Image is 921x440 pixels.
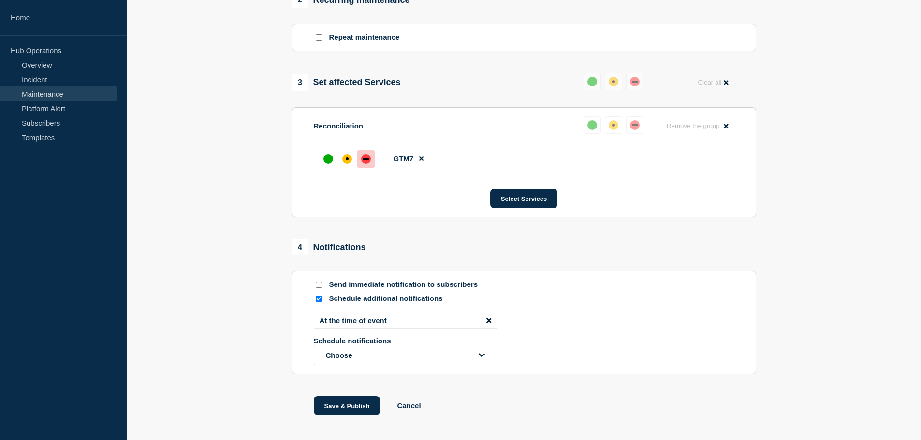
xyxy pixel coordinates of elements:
[342,154,352,164] div: affected
[587,77,597,86] div: up
[292,239,308,255] span: 4
[292,74,308,91] span: 3
[329,294,484,303] p: Schedule additional notifications
[584,73,601,90] button: up
[314,345,497,365] button: open dropdown
[316,296,322,302] input: Schedule additional notifications
[316,34,322,41] input: Repeat maintenance
[323,154,333,164] div: up
[584,116,601,134] button: up
[394,155,414,163] span: GTM7
[630,77,640,86] div: down
[329,33,400,42] p: Repeat maintenance
[630,120,640,130] div: down
[626,73,643,90] button: down
[667,122,720,129] span: Remove the group
[605,73,622,90] button: affected
[292,74,401,91] div: Set affected Services
[605,116,622,134] button: affected
[314,122,364,130] p: Reconciliation
[692,73,734,92] button: Clear all
[661,116,734,135] button: Remove the group
[397,401,421,410] button: Cancel
[361,154,371,164] div: down
[490,189,557,208] button: Select Services
[609,77,618,86] div: affected
[626,116,643,134] button: down
[609,120,618,130] div: affected
[314,337,468,345] p: Schedule notifications
[587,120,597,130] div: up
[292,239,366,255] div: Notifications
[486,316,491,325] button: disable notification At the time of event
[314,396,380,415] button: Save & Publish
[316,282,322,288] input: Send immediate notification to subscribers
[314,312,497,329] li: At the time of event
[329,280,484,289] p: Send immediate notification to subscribers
